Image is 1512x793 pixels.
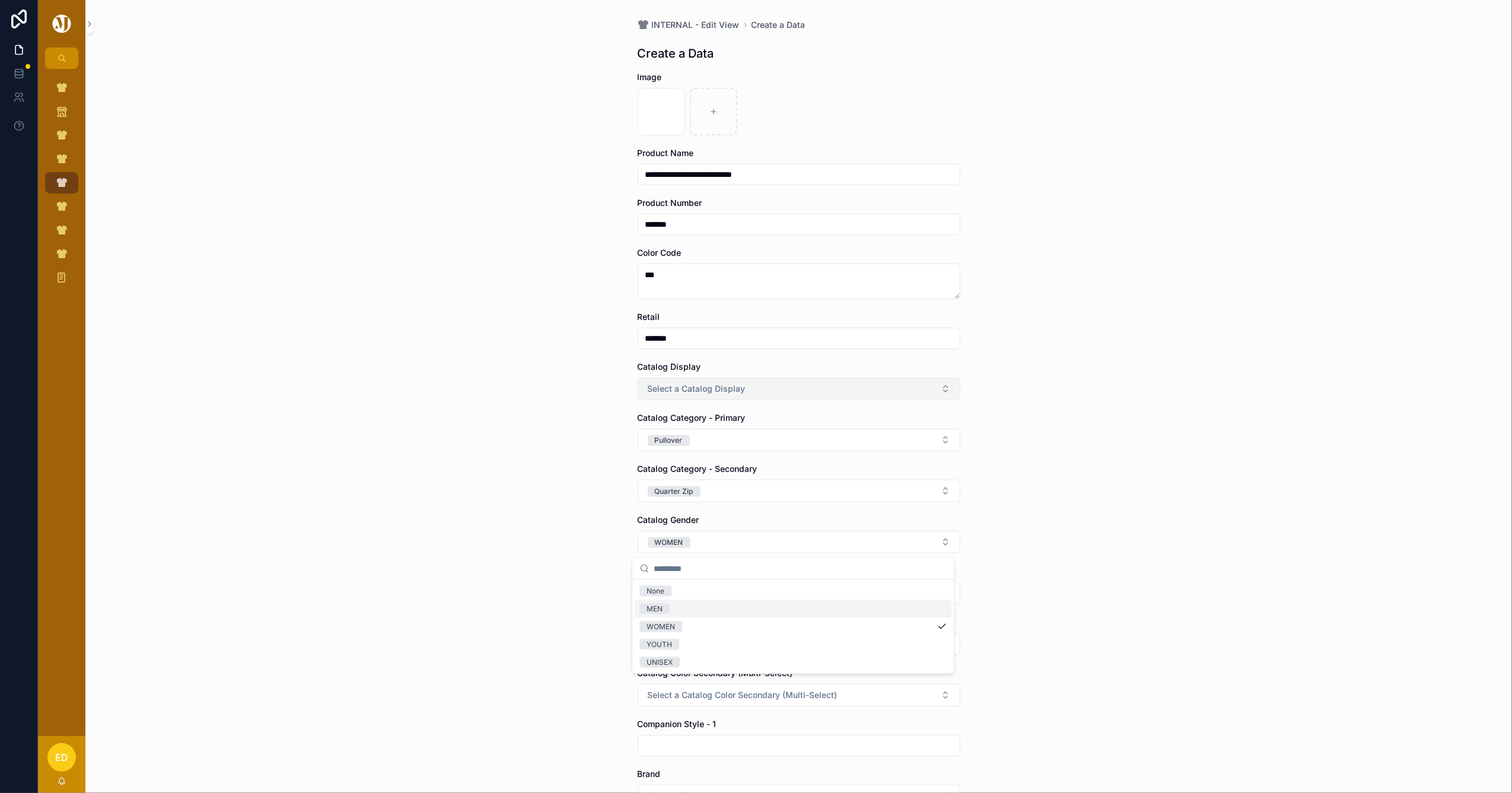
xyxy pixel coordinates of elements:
[638,148,694,158] span: Product Name
[638,531,960,553] button: Select Button
[638,769,661,779] span: Brand
[638,72,662,82] span: Image
[638,429,960,451] button: Select Button
[638,413,746,423] span: Catalog Category - Primary
[655,486,693,497] div: Quarter Zip
[638,480,960,502] button: Select Button
[648,383,746,395] span: Select a Catalog Display
[647,604,663,614] div: MEN
[648,434,690,446] button: Unselect PULLOVER
[655,537,683,548] div: WOMEN
[647,621,675,632] div: WOMEN
[38,69,85,304] div: scrollable content
[638,515,699,525] span: Catalog Gender
[655,435,683,446] div: Pullover
[638,464,757,474] span: Catalog Category - Secondary
[638,361,701,372] span: Catalog Display
[648,485,701,497] button: Unselect QUARTER_ZIP
[647,586,664,597] div: None
[638,198,702,208] span: Product Number
[638,378,960,400] button: Select Button
[55,750,68,765] span: ED
[50,14,73,33] img: App logo
[638,19,740,31] a: INTERNAL - Edit View
[638,312,660,322] span: Retail
[638,248,682,258] span: Color Code
[652,19,740,31] span: INTERNAL - Edit View
[752,19,806,31] a: Create a Data
[638,684,960,706] button: Select Button
[638,719,717,729] span: Companion Style - 1
[647,639,672,650] div: YOUTH
[632,580,954,674] div: Suggestions
[648,689,838,701] span: Select a Catalog Color Secondary (Multi-Select)
[638,45,714,62] h1: Create a Data
[647,657,673,668] div: UNISEX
